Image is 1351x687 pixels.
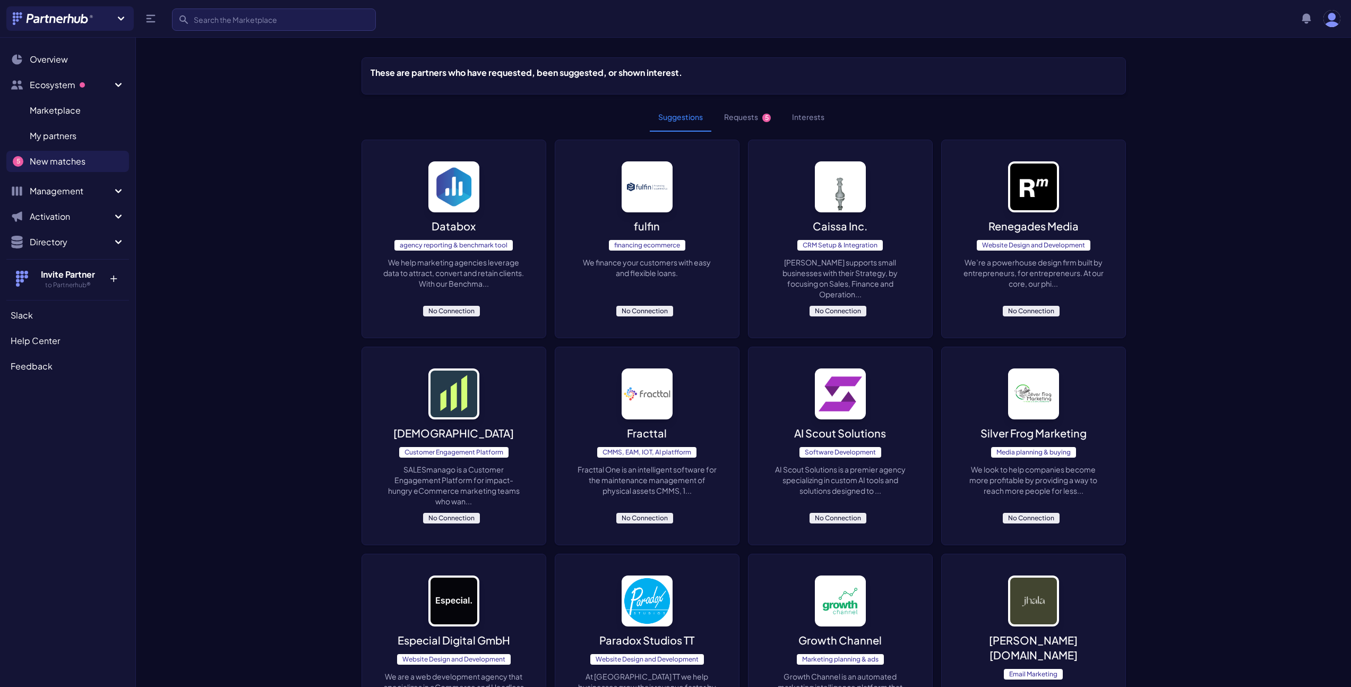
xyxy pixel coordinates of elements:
[748,347,933,545] a: image_alt AI Scout SolutionsSoftware DevelopmentAI Scout Solutions is a premier agency specializi...
[797,654,884,665] span: Marketing planning & ads
[172,8,376,31] input: Search the Marketplace
[555,140,739,338] a: image_alt fulfinfinancing ecommerceWe finance your customers with easy and flexible loans.No Conn...
[6,100,129,121] a: Marketplace
[941,347,1126,545] a: image_alt Silver Frog MarketingMedia planning & buyingWe look to help companies become more profi...
[988,219,1079,234] p: Renegades Media
[397,654,511,665] span: Website Design and Development
[941,140,1126,338] a: image_alt Renegades MediaWebsite Design and DevelopmentWe’re a powerhouse design firm built by en...
[11,309,33,322] span: Slack
[371,66,682,79] h5: These are partners who have requested, been suggested, or shown interest.
[1008,161,1059,212] img: image_alt
[770,464,911,496] p: AI Scout Solutions is a premier agency specializing in custom AI tools and solutions designed to ...
[383,464,524,506] p: SALESmanago is a Customer Engagement Platform for impact-hungry eCommerce marketing teams who wan...
[977,240,1090,251] span: Website Design and Development
[6,231,129,253] button: Directory
[33,268,102,281] h4: Invite Partner
[963,464,1104,496] p: We look to help companies become more profitable by providing a way to reach more people for less...
[30,236,112,248] span: Directory
[813,219,867,234] p: Caissa Inc.
[794,426,886,441] p: AI Scout Solutions
[30,210,112,223] span: Activation
[13,12,94,25] img: Partnerhub® Logo
[1008,368,1059,419] img: image_alt
[6,125,129,147] a: My partners
[11,360,53,373] span: Feedback
[394,240,513,251] span: agency reporting & benchmark tool
[609,240,685,251] span: financing ecommerce
[716,103,779,132] button: Requests
[815,161,866,212] img: image_alt
[798,633,882,648] p: Growth Channel
[423,513,480,523] span: No Connection
[810,306,866,316] span: No Connection
[428,161,479,212] img: image_alt
[597,447,696,458] span: CMMS, EAM, IOT, AI platfform
[30,155,85,168] span: New matches
[383,257,524,289] p: We help marketing agencies leverage data to attract, convert and retain clients. With our Benchma...
[13,156,23,167] span: 5
[762,114,771,122] span: 5
[33,281,102,289] h5: to Partnerhub®
[1004,669,1063,680] span: Email Marketing
[616,306,673,316] span: No Connection
[398,633,510,648] p: Especial Digital GmbH
[6,181,129,202] button: Management
[30,130,76,142] span: My partners
[555,347,739,545] a: image_alt FracttalCMMS, EAM, IOT, AI platfformFracttal One is an intelligent software for the mai...
[428,368,479,419] img: image_alt
[1008,576,1059,626] img: image_alt
[622,161,673,212] img: image_alt
[1323,10,1340,27] img: user photo
[6,356,129,377] a: Feedback
[599,633,694,648] p: Paradox Studios TT
[963,633,1104,663] p: [PERSON_NAME][DOMAIN_NAME]
[627,426,667,441] p: Fracttal
[6,74,129,96] button: Ecosystem
[576,464,718,496] p: Fracttal One is an intelligent software for the maintenance management of physical assets CMMS, 1...
[980,426,1087,441] p: Silver Frog Marketing
[6,49,129,70] a: Overview
[11,334,60,347] span: Help Center
[6,305,129,326] a: Slack
[810,513,866,523] span: No Connection
[1003,513,1060,523] span: No Connection
[393,426,514,441] p: [DEMOGRAPHIC_DATA]
[423,306,480,316] span: No Connection
[797,240,883,251] span: CRM Setup & Integration
[30,53,68,66] span: Overview
[748,140,933,338] a: image_alt Caissa Inc.CRM Setup & Integration[PERSON_NAME] supports small businesses with their St...
[616,513,673,523] span: No Connection
[6,330,129,351] a: Help Center
[399,447,509,458] span: Customer Engagement Platform
[815,368,866,419] img: image_alt
[576,257,718,278] p: We finance your customers with easy and flexible loans.
[6,151,129,172] a: New matches
[650,103,711,132] button: Suggestions
[1003,306,1060,316] span: No Connection
[6,259,129,298] button: Invite Partner to Partnerhub® +
[634,219,660,234] p: fulfin
[784,103,833,132] button: Interests
[622,368,673,419] img: image_alt
[362,347,546,545] a: image_alt [DEMOGRAPHIC_DATA]Customer Engagement PlatformSALESmanago is a Customer Engagement Plat...
[30,185,112,197] span: Management
[622,576,673,626] img: image_alt
[799,447,881,458] span: Software Development
[102,268,125,285] p: +
[30,79,112,91] span: Ecosystem
[590,654,704,665] span: Website Design and Development
[362,140,546,338] a: image_alt Databoxagency reporting & benchmark toolWe help marketing agencies leverage data to att...
[991,447,1076,458] span: Media planning & buying
[6,206,129,227] button: Activation
[815,576,866,626] img: image_alt
[428,576,479,626] img: image_alt
[432,219,476,234] p: Databox
[963,257,1104,289] p: We’re a powerhouse design firm built by entrepreneurs, for entrepreneurs. At our core, our phi...
[770,257,911,299] p: [PERSON_NAME] supports small businesses with their Strategy, by focusing on Sales, Finance and Op...
[30,104,81,117] span: Marketplace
